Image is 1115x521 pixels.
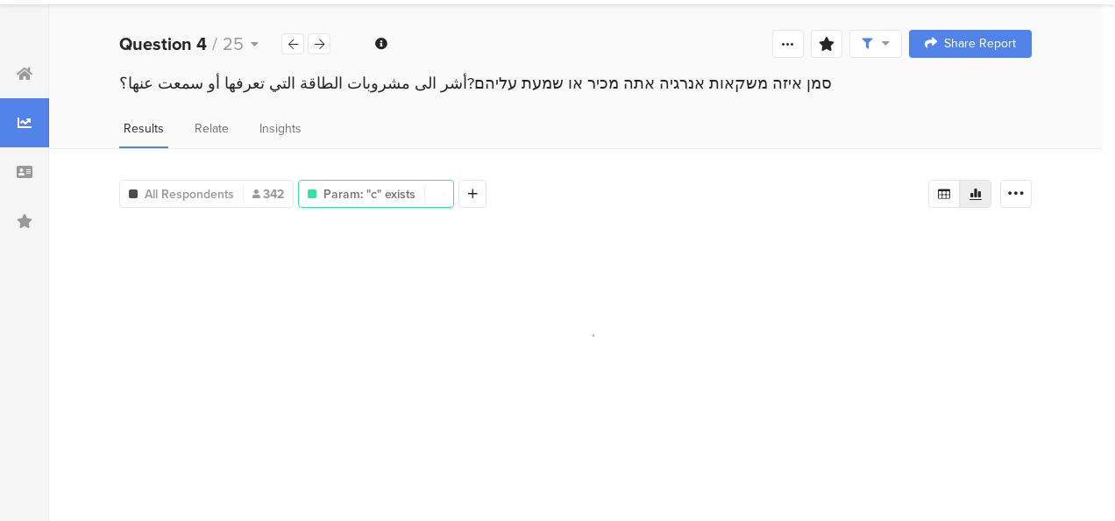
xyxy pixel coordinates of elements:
span: Param: "c" exists [323,185,415,203]
span: Relate [195,119,229,138]
span: All Respondents [145,185,234,203]
b: Question 4 [119,31,207,57]
div: סמן איזה משקאות אנרגיה אתה מכיר או שמעת עליהם?أشر الى مشروبات الطاقة التي تعرفها أو سمعت عنها؟ [119,72,1032,95]
span: Results [124,119,164,138]
span: Insights [259,119,302,138]
span: 342 [252,185,284,203]
span: Share Report [944,38,1016,50]
span: 25 [223,31,244,57]
span: / [212,31,217,57]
